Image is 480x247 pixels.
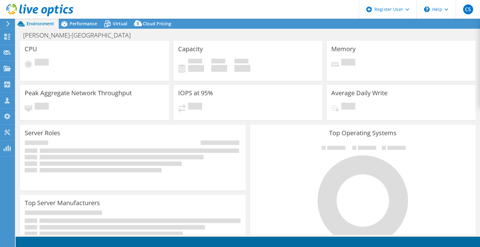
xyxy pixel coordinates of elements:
span: Cloud Pricing [143,21,171,27]
span: Used [188,59,202,65]
span: Virtual [113,21,127,27]
span: Performance [70,21,97,27]
span: Pending [188,103,202,111]
h1: [PERSON_NAME]-[GEOGRAPHIC_DATA] [20,32,140,39]
h3: Memory [331,46,356,52]
h3: Server Roles [25,130,60,136]
span: Pending [341,103,355,111]
span: CS [463,4,473,14]
h3: Average Daily Write [331,90,387,96]
h3: IOPS at 95% [178,90,213,96]
h4: 0 GiB [234,65,250,72]
h3: CPU [25,46,37,52]
span: Free [211,59,225,65]
h3: Top Operating Systems [255,130,471,136]
svg: \n [424,7,430,12]
h4: 0 GiB [211,65,227,72]
h3: Peak Aggregate Network Throughput [25,90,132,96]
span: Pending [35,59,49,67]
span: Total [234,59,248,65]
h3: Top Server Manufacturers [25,200,100,206]
span: Environment [27,21,54,27]
h4: 0 GiB [188,65,204,72]
span: Pending [341,59,355,67]
span: Pending [35,103,49,111]
h3: Capacity [178,46,203,52]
